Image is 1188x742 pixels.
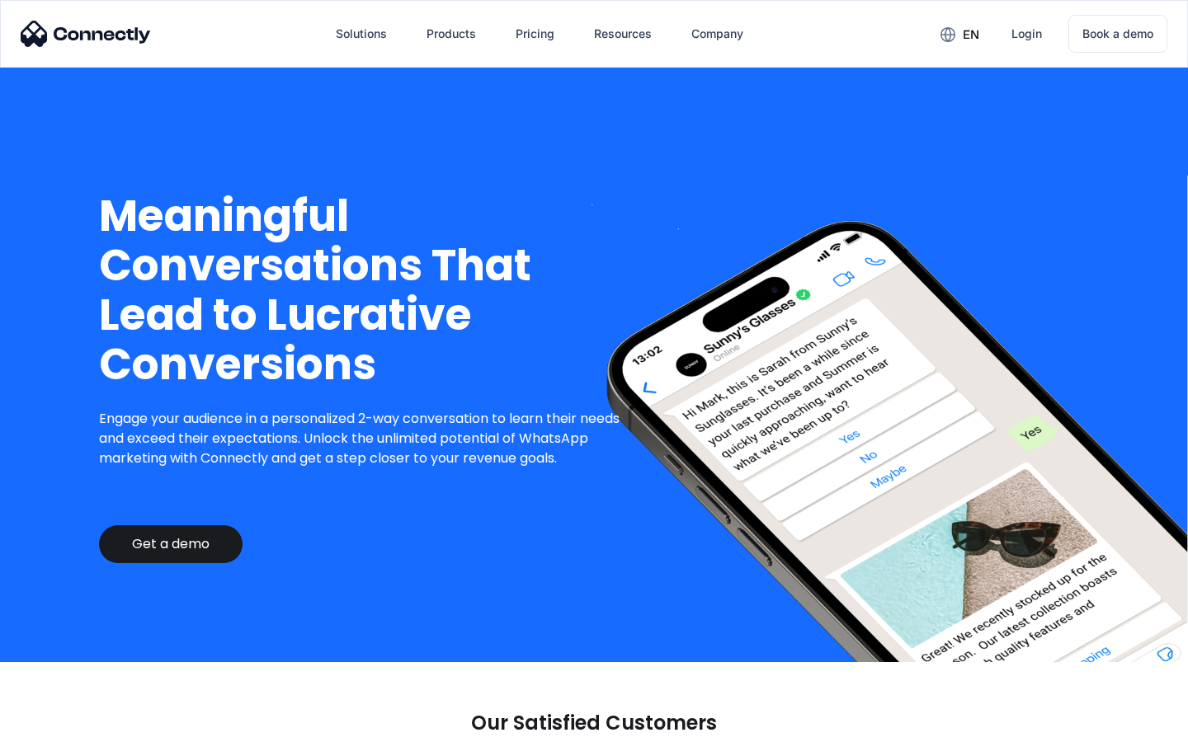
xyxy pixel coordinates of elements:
h1: Meaningful Conversations That Lead to Lucrative Conversions [99,191,633,389]
div: Solutions [336,22,387,45]
img: Connectly Logo [21,21,151,47]
ul: Language list [33,713,99,736]
div: Login [1011,22,1042,45]
div: Resources [594,22,652,45]
div: Pricing [516,22,554,45]
div: en [963,23,979,46]
p: Our Satisfied Customers [471,711,717,735]
a: Pricing [502,14,568,54]
a: Get a demo [99,525,243,563]
a: Book a demo [1068,15,1167,53]
div: Products [427,22,476,45]
div: Company [691,22,743,45]
p: Engage your audience in a personalized 2-way conversation to learn their needs and exceed their e... [99,409,633,468]
div: Get a demo [132,536,210,552]
a: Login [998,14,1055,54]
aside: Language selected: English [16,713,99,736]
